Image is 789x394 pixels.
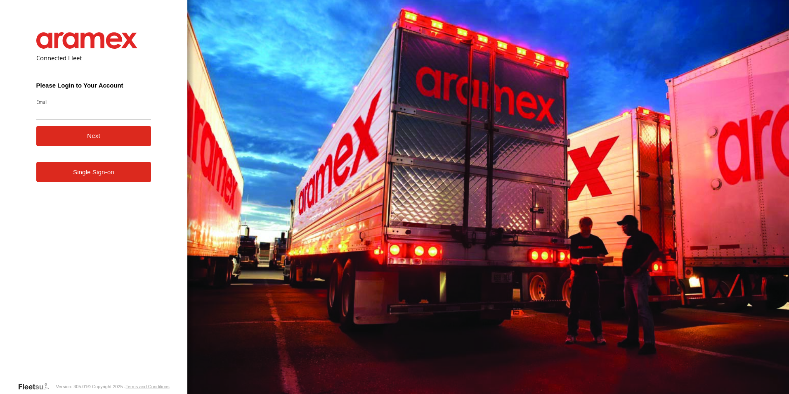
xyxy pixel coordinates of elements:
[36,126,151,146] button: Next
[36,54,151,62] h2: Connected Fleet
[87,384,170,389] div: © Copyright 2025 -
[36,162,151,182] a: Single Sign-on
[36,82,151,89] h3: Please Login to Your Account
[36,99,151,105] label: Email
[56,384,87,389] div: Version: 305.01
[125,384,169,389] a: Terms and Conditions
[36,32,138,49] img: Aramex
[18,382,56,391] a: Visit our Website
